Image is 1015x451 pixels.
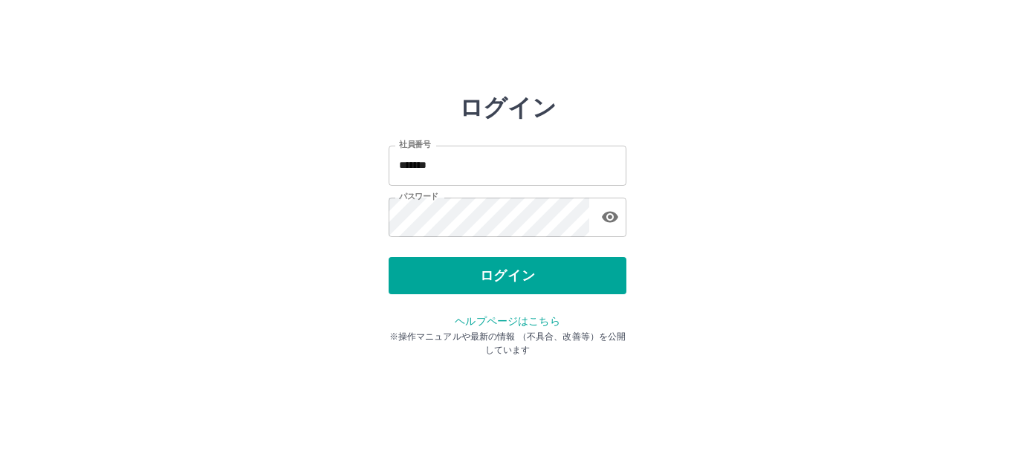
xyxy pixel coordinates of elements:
h2: ログイン [459,94,557,122]
p: ※操作マニュアルや最新の情報 （不具合、改善等）を公開しています [389,330,626,357]
a: ヘルプページはこちら [455,315,560,327]
button: ログイン [389,257,626,294]
label: 社員番号 [399,139,430,150]
label: パスワード [399,191,438,202]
